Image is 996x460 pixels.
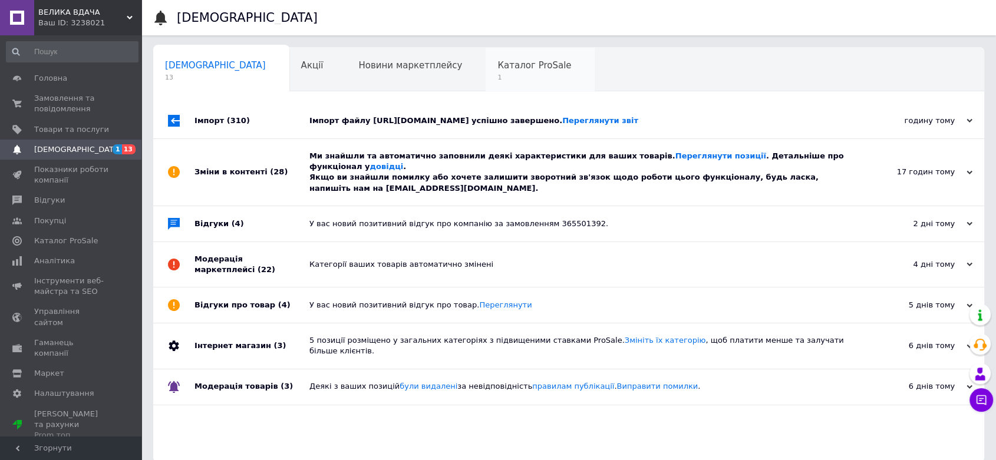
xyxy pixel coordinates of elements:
div: Відгуки про товар [194,287,309,323]
div: Імпорт [194,103,309,138]
span: (28) [270,167,288,176]
div: 5 позиції розміщено у загальних категоріях з підвищеними ставками ProSale. , щоб платити менше та... [309,335,855,356]
div: Категорії ваших товарів автоматично змінені [309,259,855,270]
div: Ми знайшли та автоматично заповнили деякі характеристики для ваших товарів. . Детальніше про функ... [309,151,855,194]
div: 6 днів тому [855,340,972,351]
div: Деякі з ваших позицій за невідповідність . . [309,381,855,392]
span: 1 [113,144,122,154]
h1: [DEMOGRAPHIC_DATA] [177,11,318,25]
span: ВЕЛИКА ВДАЧА [38,7,127,18]
span: (4) [278,300,291,309]
span: [PERSON_NAME] та рахунки [34,409,109,441]
div: Модерація товарів [194,369,309,405]
span: Гаманець компанії [34,337,109,359]
span: [DEMOGRAPHIC_DATA] [34,144,121,155]
span: Новини маркетплейсу [358,60,462,71]
span: Головна [34,73,67,84]
span: Маркет [34,368,64,379]
span: Покупці [34,216,66,226]
a: довідці [370,162,403,171]
span: (22) [258,265,275,274]
a: правилам публікації [532,382,614,390]
span: Інструменти веб-майстра та SEO [34,276,109,297]
span: (4) [232,219,244,228]
a: були видалені [400,382,457,390]
span: Показники роботи компанії [34,164,109,186]
div: Модерація маркетплейсі [194,242,309,287]
a: Змініть їх категорію [625,336,706,345]
span: (3) [273,341,286,350]
span: Каталог ProSale [497,60,571,71]
span: Управління сайтом [34,306,109,327]
a: Переглянути звіт [562,116,638,125]
span: Замовлення та повідомлення [34,93,109,114]
div: 17 годин тому [855,167,972,177]
div: 6 днів тому [855,381,972,392]
button: Чат з покупцем [969,388,993,412]
div: Відгуки [194,206,309,241]
span: Відгуки [34,195,65,206]
a: Переглянути [479,300,532,309]
span: Налаштування [34,388,94,399]
input: Пошук [6,41,138,62]
span: Акції [301,60,324,71]
div: Ваш ID: 3238021 [38,18,141,28]
span: 13 [122,144,136,154]
div: 5 днів тому [855,300,972,310]
a: Виправити помилки [616,382,698,390]
span: 13 [165,73,266,82]
span: (3) [281,382,293,390]
span: Каталог ProSale [34,236,98,246]
div: 4 дні тому [855,259,972,270]
div: Зміни в контенті [194,139,309,206]
div: У вас новий позитивний відгук про товар. [309,300,855,310]
span: Товари та послуги [34,124,109,135]
span: (310) [227,116,250,125]
div: Імпорт файлу [URL][DOMAIN_NAME] успішно завершено. [309,115,855,126]
div: У вас новий позитивний відгук про компанію за замовленням 365501392. [309,219,855,229]
span: Аналітика [34,256,75,266]
div: Prom топ [34,430,109,441]
div: Інтернет магазин [194,323,309,368]
div: 2 дні тому [855,219,972,229]
span: 1 [497,73,571,82]
span: [DEMOGRAPHIC_DATA] [165,60,266,71]
div: годину тому [855,115,972,126]
a: Переглянути позиції [675,151,766,160]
